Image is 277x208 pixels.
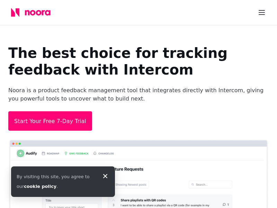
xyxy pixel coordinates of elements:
h1: The best choice for tracking feedback with Intercom [8,45,269,78]
a: cookie policy [24,184,56,189]
button: Start Your Free 7-Day Trial [8,111,92,131]
p: Noora is a product feedback management tool that integrates directly with Intercom, giving you po... [8,86,269,103]
div: By visiting this site, you agree to our . [17,172,96,191]
a: Read the setup guide [98,118,157,124]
